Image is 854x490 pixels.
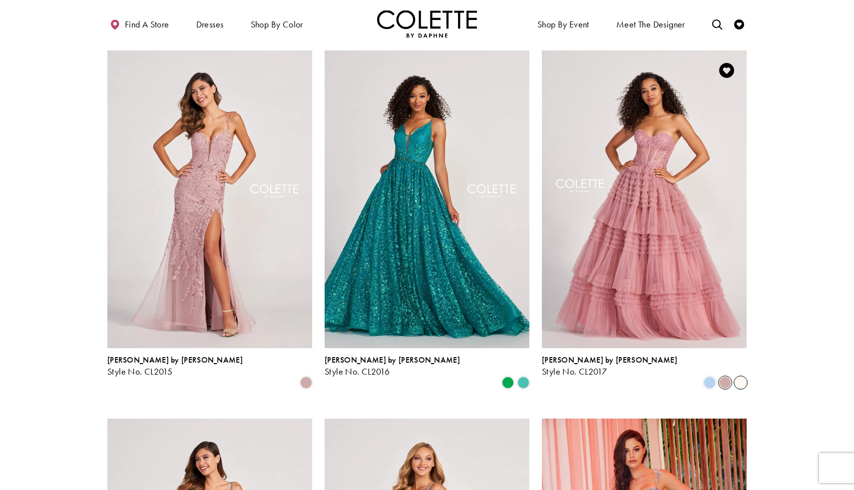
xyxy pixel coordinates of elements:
[542,355,677,365] span: [PERSON_NAME] by [PERSON_NAME]
[107,50,312,348] a: Visit Colette by Daphne Style No. CL2015 Page
[732,10,747,37] a: Check Wishlist
[125,19,169,29] span: Find a store
[614,10,688,37] a: Meet the designer
[517,377,529,389] i: Aqua
[704,377,716,389] i: Periwinkle
[107,10,171,37] a: Find a store
[300,377,312,389] i: Dusty Rose
[377,10,477,37] img: Colette by Daphne
[542,366,607,377] span: Style No. CL2017
[719,377,731,389] i: Dusty Rose
[248,10,306,37] span: Shop by color
[325,355,460,365] span: [PERSON_NAME] by [PERSON_NAME]
[107,366,172,377] span: Style No. CL2015
[735,377,747,389] i: Diamond White
[542,356,677,377] div: Colette by Daphne Style No. CL2017
[616,19,685,29] span: Meet the designer
[325,366,390,377] span: Style No. CL2016
[535,10,592,37] span: Shop By Event
[537,19,589,29] span: Shop By Event
[194,10,226,37] span: Dresses
[716,60,737,81] a: Add to Wishlist
[107,355,243,365] span: [PERSON_NAME] by [PERSON_NAME]
[196,19,224,29] span: Dresses
[251,19,303,29] span: Shop by color
[502,377,514,389] i: Emerald
[107,356,243,377] div: Colette by Daphne Style No. CL2015
[542,50,747,348] a: Visit Colette by Daphne Style No. CL2017 Page
[377,10,477,37] a: Visit Home Page
[325,356,460,377] div: Colette by Daphne Style No. CL2016
[325,50,529,348] a: Visit Colette by Daphne Style No. CL2016 Page
[710,10,725,37] a: Toggle search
